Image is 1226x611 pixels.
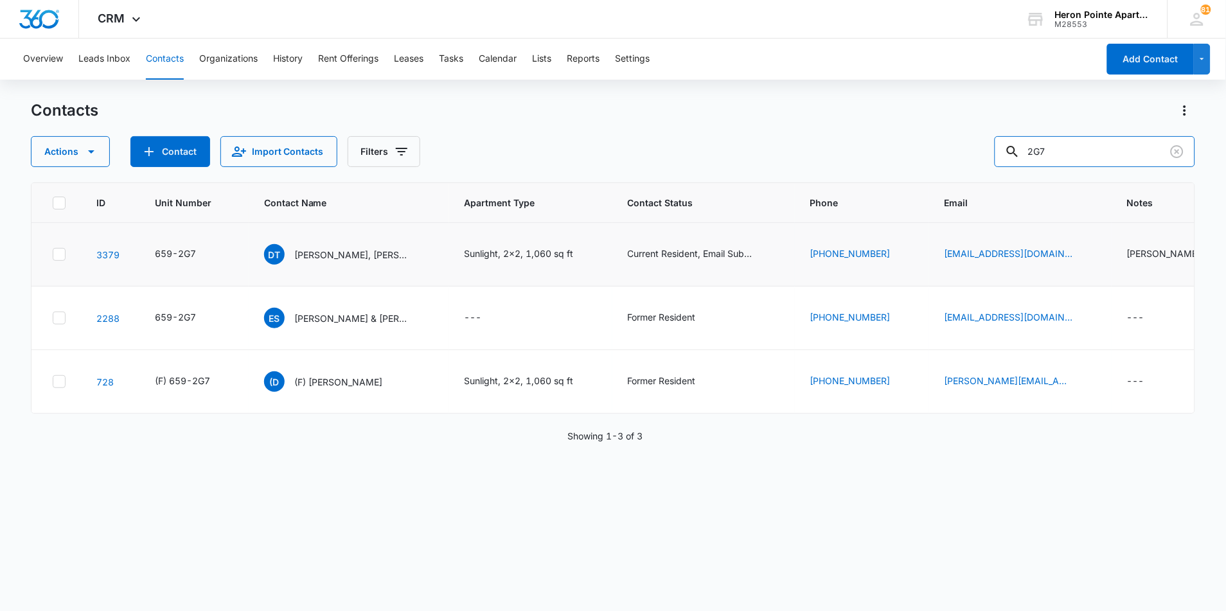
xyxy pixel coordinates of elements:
[995,136,1195,167] input: Search Contacts
[945,310,1096,326] div: Email - estoner31@gmail.com - Select to Edit Field
[155,247,219,262] div: Unit Number - 659-2G7 - Select to Edit Field
[31,101,98,120] h1: Contacts
[810,247,914,262] div: Phone - 9705186872 - Select to Edit Field
[98,12,125,25] span: CRM
[945,247,1073,260] a: [EMAIL_ADDRESS][DOMAIN_NAME]
[155,310,219,326] div: Unit Number - 659-2G7 - Select to Edit Field
[945,374,1073,387] a: [PERSON_NAME][EMAIL_ADDRESS][PERSON_NAME][DOMAIN_NAME]
[348,136,420,167] button: Filters
[273,39,303,80] button: History
[1127,247,1201,260] div: [PERSON_NAME]
[810,247,891,260] a: [PHONE_NUMBER]
[264,308,285,328] span: ES
[465,196,597,209] span: Apartment Type
[465,247,597,262] div: Apartment Type - Sunlight, 2x2, 1,060 sq ft - Select to Edit Field
[318,39,378,80] button: Rent Offerings
[295,248,411,261] p: [PERSON_NAME], [PERSON_NAME]
[628,374,696,387] div: Former Resident
[264,244,285,265] span: DT
[628,374,719,389] div: Contact Status - Former Resident - Select to Edit Field
[945,247,1096,262] div: Email - dominickt3rd@gmail.com - Select to Edit Field
[1167,141,1187,162] button: Clear
[220,136,337,167] button: Import Contacts
[628,310,696,324] div: Former Resident
[568,429,643,443] p: Showing 1-3 of 3
[810,310,891,324] a: [PHONE_NUMBER]
[465,310,482,326] div: ---
[146,39,184,80] button: Contacts
[96,196,105,209] span: ID
[810,374,891,387] a: [PHONE_NUMBER]
[465,374,597,389] div: Apartment Type - Sunlight, 2x2, 1,060 sq ft - Select to Edit Field
[199,39,258,80] button: Organizations
[1201,4,1211,15] span: 81
[628,196,761,209] span: Contact Status
[394,39,423,80] button: Leases
[264,308,434,328] div: Contact Name - Emma Stoner & Brody Romkee - Select to Edit Field
[1127,196,1224,209] span: Notes
[439,39,463,80] button: Tasks
[264,371,285,392] span: (D
[78,39,130,80] button: Leads Inbox
[465,310,505,326] div: Apartment Type - - Select to Edit Field
[130,136,210,167] button: Add Contact
[155,310,196,324] div: 659-2G7
[810,310,914,326] div: Phone - 970-889-1309 - Select to Edit Field
[628,247,779,262] div: Contact Status - Current Resident, Email Subscriber - Select to Edit Field
[567,39,600,80] button: Reports
[96,313,120,324] a: Navigate to contact details page for Emma Stoner & Brody Romkee
[295,375,383,389] p: (F) [PERSON_NAME]
[264,371,406,392] div: Contact Name - (F) Derek Doyle - Select to Edit Field
[810,196,895,209] span: Phone
[155,374,210,387] div: (F) 659-2G7
[264,196,415,209] span: Contact Name
[945,196,1078,209] span: Email
[945,310,1073,324] a: [EMAIL_ADDRESS][DOMAIN_NAME]
[810,374,914,389] div: Phone - 970-989-4249 - Select to Edit Field
[31,136,110,167] button: Actions
[155,196,233,209] span: Unit Number
[1127,374,1144,389] div: ---
[1127,310,1144,326] div: ---
[96,249,120,260] a: Navigate to contact details page for Dominick Tassone, Kymberly Moneypenny
[1127,310,1168,326] div: Notes - - Select to Edit Field
[264,244,434,265] div: Contact Name - Dominick Tassone, Kymberly Moneypenny - Select to Edit Field
[1107,44,1194,75] button: Add Contact
[295,312,411,325] p: [PERSON_NAME] & [PERSON_NAME]
[96,376,114,387] a: Navigate to contact details page for (F) Derek Doyle
[1201,4,1211,15] div: notifications count
[155,247,196,260] div: 659-2G7
[1127,374,1168,389] div: Notes - - Select to Edit Field
[945,374,1096,389] div: Email - derek.doyle@yahoo.com - Select to Edit Field
[628,310,719,326] div: Contact Status - Former Resident - Select to Edit Field
[1055,10,1149,20] div: account name
[465,247,574,260] div: Sunlight, 2x2, 1,060 sq ft
[465,374,574,387] div: Sunlight, 2x2, 1,060 sq ft
[23,39,63,80] button: Overview
[155,374,233,389] div: Unit Number - (F) 659-2G7 - Select to Edit Field
[1175,100,1195,121] button: Actions
[1055,20,1149,29] div: account id
[532,39,551,80] button: Lists
[1127,247,1224,262] div: Notes - Kymberly Moneypenny - Select to Edit Field
[628,247,756,260] div: Current Resident, Email Subscriber
[615,39,650,80] button: Settings
[479,39,517,80] button: Calendar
